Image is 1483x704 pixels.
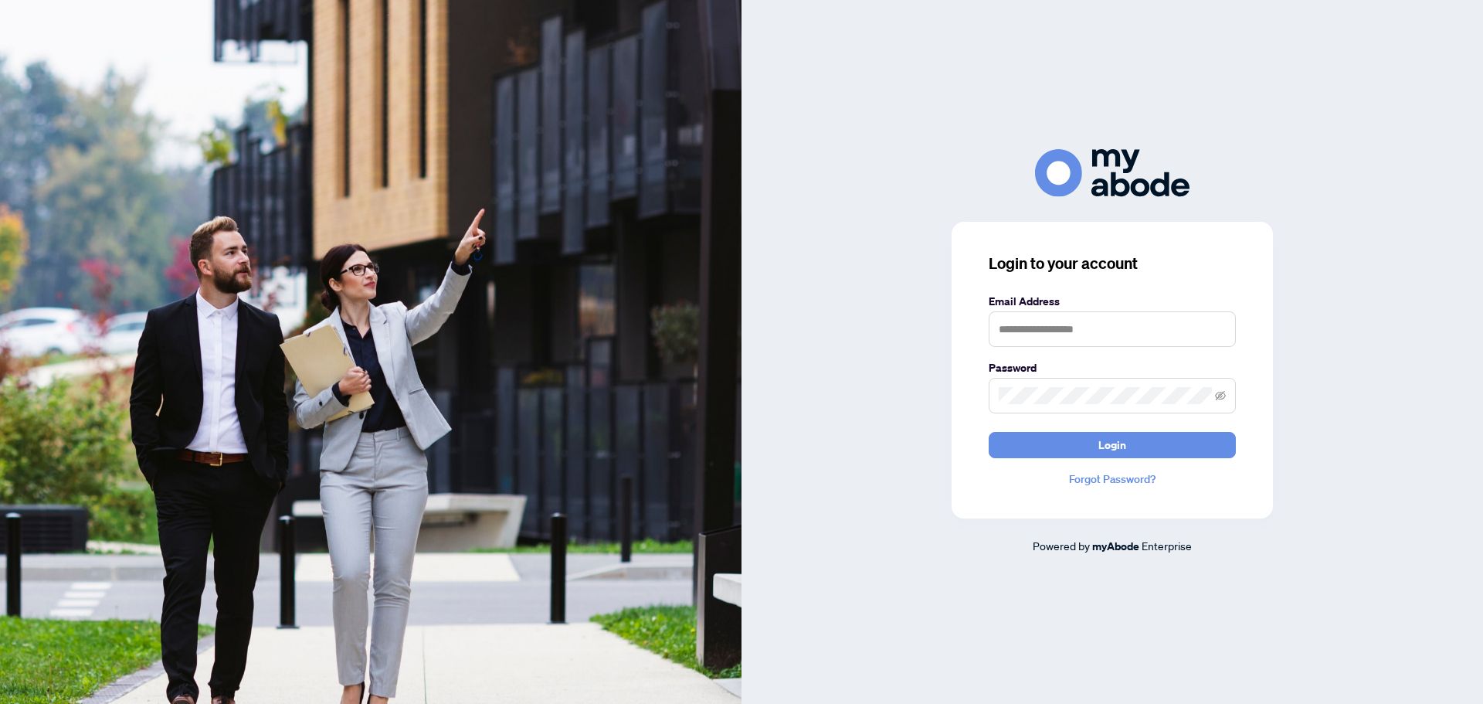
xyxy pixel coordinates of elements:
[1092,538,1139,555] a: myAbode
[1142,539,1192,553] span: Enterprise
[989,293,1236,310] label: Email Address
[1035,149,1189,196] img: ma-logo
[989,432,1236,458] button: Login
[989,253,1236,274] h3: Login to your account
[989,359,1236,376] label: Password
[1215,390,1226,401] span: eye-invisible
[989,471,1236,488] a: Forgot Password?
[1033,539,1090,553] span: Powered by
[1098,433,1126,457] span: Login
